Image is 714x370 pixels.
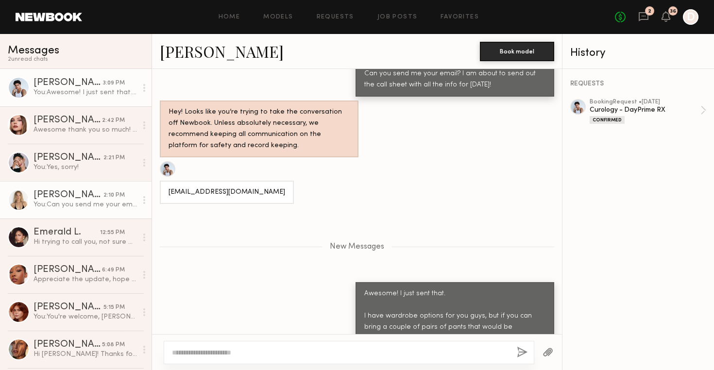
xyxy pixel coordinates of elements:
[570,81,706,87] div: REQUESTS
[103,191,125,200] div: 2:10 PM
[34,116,102,125] div: [PERSON_NAME]
[34,340,102,350] div: [PERSON_NAME]
[34,303,103,312] div: [PERSON_NAME]
[34,350,137,359] div: Hi [PERSON_NAME]! Thanks for having me :). So excited for [DATE]! Perfect! I’ll keep an eye out a...
[34,163,137,172] div: You: Yes, sorry!
[590,99,706,124] a: bookingRequest •[DATE]Curology - DayPrime RXConfirmed
[570,48,706,59] div: History
[102,116,125,125] div: 2:42 PM
[364,288,545,355] div: Awesome! I just sent that. I have wardrobe options for you guys, but if you can bring a couple of...
[34,265,102,275] div: [PERSON_NAME]
[34,228,100,237] div: Emerald L.
[670,9,676,14] div: 36
[317,14,354,20] a: Requests
[219,14,240,20] a: Home
[160,41,284,62] a: [PERSON_NAME]
[480,47,554,55] a: Book model
[169,187,285,198] div: [EMAIL_ADDRESS][DOMAIN_NAME]
[34,200,137,209] div: You: Can you send me your email? I am about to send out the call sheet with all the info for [DATE]!
[364,68,545,91] div: Can you send me your email? I am about to send out the call sheet with all the info for [DATE]!
[34,275,137,284] div: Appreciate the update, hope to work with you on the next one!
[34,88,137,97] div: You: Awesome! I just sent that. I have wardrobe options for you guys, but if you can bring a coup...
[441,14,479,20] a: Favorites
[590,99,700,105] div: booking Request • [DATE]
[590,105,700,115] div: Curology - DayPrime RX
[330,243,384,251] span: New Messages
[169,107,350,151] div: Hey! Looks like you’re trying to take the conversation off Newbook. Unless absolutely necessary, ...
[480,42,554,61] button: Book model
[100,228,125,237] div: 12:55 PM
[102,340,125,350] div: 5:08 PM
[34,190,103,200] div: [PERSON_NAME]
[103,303,125,312] div: 5:15 PM
[648,9,651,14] div: 2
[102,266,125,275] div: 6:49 PM
[590,116,625,124] div: Confirmed
[377,14,418,20] a: Job Posts
[34,153,103,163] div: [PERSON_NAME]
[34,312,137,321] div: You: You're welcome, [PERSON_NAME]! You were amazing!!
[103,79,125,88] div: 3:09 PM
[8,45,59,56] span: Messages
[103,153,125,163] div: 2:21 PM
[34,237,137,247] div: Hi trying to call you, not sure where the studio is
[34,125,137,135] div: Awesome thank you so much! My email is [EMAIL_ADDRESS][DOMAIN_NAME]
[263,14,293,20] a: Models
[638,11,649,23] a: 2
[683,9,698,25] a: D
[34,78,103,88] div: [PERSON_NAME]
